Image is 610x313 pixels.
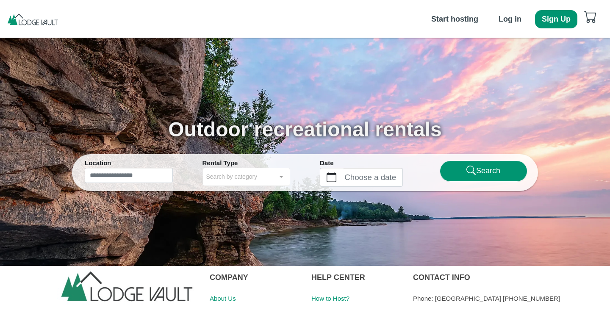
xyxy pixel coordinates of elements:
[492,10,528,28] button: Log in
[320,168,343,186] button: calendar
[206,172,258,181] span: Search by category
[6,13,59,25] img: pAKp5ICTv7cAAAAASUVORK5CYII=
[535,10,577,28] button: Sign Up
[542,15,571,23] b: Sign Up
[343,168,402,186] label: Choose a date
[85,158,173,168] div: Location
[57,266,197,313] img: logo-400X135.2418b4bb.jpg
[202,158,291,168] div: Rental Type
[413,266,604,289] div: CONTACT INFO
[320,158,408,168] div: Date
[499,15,521,23] b: Log in
[440,161,528,182] button: searchSearch
[327,172,336,182] svg: calendar
[168,118,442,141] span: Outdoor recreational rentals
[431,15,478,23] b: Start hosting
[424,10,485,28] button: Start hosting
[413,289,604,308] div: Phone: [GEOGRAPHIC_DATA] [PHONE_NUMBER]
[311,266,400,289] div: HELP CENTER
[466,166,476,175] svg: search
[210,295,236,302] a: About Us
[311,295,349,302] a: How to Host?
[210,266,299,289] div: COMPANY
[584,10,597,23] svg: cart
